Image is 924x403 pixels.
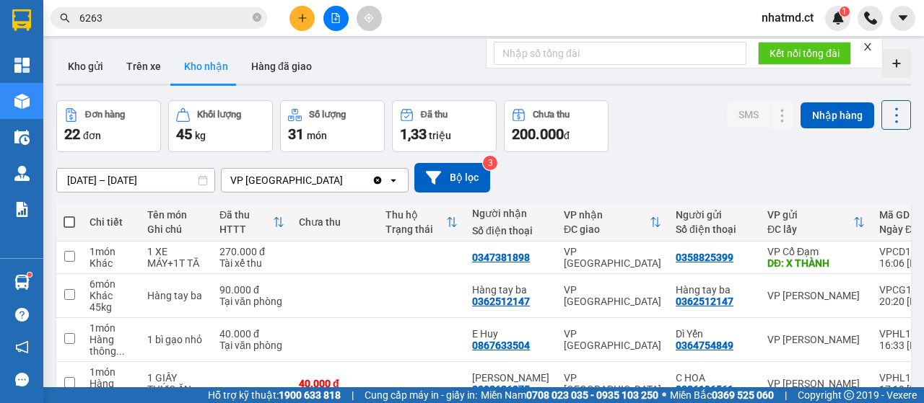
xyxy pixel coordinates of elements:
[289,6,315,31] button: plus
[760,203,872,242] th: Toggle SortBy
[421,110,448,120] div: Đã thu
[230,173,343,187] div: VP [GEOGRAPHIC_DATA]
[801,102,874,128] button: Nhập hàng
[840,6,850,17] sup: 1
[90,378,133,401] div: Hàng thông thường
[863,42,873,52] span: close
[309,110,346,120] div: Số lượng
[676,223,753,235] div: Số điện thoại
[90,334,133,357] div: Hàng thông thường
[767,334,865,345] div: VP [PERSON_NAME]
[64,125,80,143] span: 22
[219,209,273,221] div: Đã thu
[750,9,825,27] span: nhatmd.ct
[564,284,661,307] div: VP [GEOGRAPHIC_DATA]
[280,100,385,152] button: Số lượng31món
[90,301,133,313] div: 45 kg
[767,378,865,389] div: VP [PERSON_NAME]
[472,296,530,307] div: 0362512147
[727,102,770,128] button: SMS
[352,387,354,403] span: |
[208,387,341,403] span: Hỗ trợ kỹ thuật:
[481,387,658,403] span: Miền Nam
[890,6,915,31] button: caret-down
[60,13,70,23] span: search
[564,223,650,235] div: ĐC giao
[147,334,205,345] div: 1 bì gạo nhỏ
[14,166,30,181] img: warehouse-icon
[676,252,733,263] div: 0358825399
[758,42,851,65] button: Kết nối tổng đài
[512,125,564,143] span: 200.000
[219,328,284,340] div: 40.000 đ
[832,12,845,25] img: icon-new-feature
[564,209,650,221] div: VP nhận
[219,246,284,257] div: 270.000 đ
[147,223,205,235] div: Ghi chú
[400,125,427,143] span: 1,33
[15,373,29,386] span: message
[372,174,383,186] svg: Clear value
[90,366,133,378] div: 1 món
[297,13,308,23] span: plus
[472,372,549,384] div: C Phương
[842,6,847,17] span: 1
[472,284,549,296] div: Hàng tay ba
[90,290,133,301] div: Khác
[357,6,382,31] button: aim
[14,275,30,290] img: warehouse-icon
[770,45,840,61] span: Kết nối tổng đài
[299,378,371,389] div: 40.000 đ
[844,390,854,400] span: copyright
[279,389,341,401] strong: 1900 633 818
[90,322,133,334] div: 1 món
[472,252,530,263] div: 0347381898
[15,340,29,354] span: notification
[116,345,125,357] span: ...
[564,130,570,141] span: đ
[483,156,497,170] sup: 3
[676,384,733,395] div: 0326196561
[392,100,497,152] button: Đã thu1,33 triệu
[676,296,733,307] div: 0362512147
[14,202,30,217] img: solution-icon
[897,12,910,25] span: caret-down
[212,203,292,242] th: Toggle SortBy
[219,340,284,351] div: Tại văn phòng
[219,223,273,235] div: HTTT
[676,372,753,384] div: C HOA
[14,58,30,73] img: dashboard-icon
[90,246,133,257] div: 1 món
[195,130,206,141] span: kg
[56,100,161,152] button: Đơn hàng22đơn
[56,49,115,84] button: Kho gửi
[85,110,125,120] div: Đơn hàng
[882,49,911,78] div: Tạo kho hàng mới
[79,10,250,26] input: Tìm tên, số ĐT hoặc mã đơn
[564,372,661,395] div: VP [GEOGRAPHIC_DATA]
[219,257,284,269] div: Tài xế thu
[472,384,530,395] div: 0392626375
[115,49,173,84] button: Trên xe
[676,328,753,340] div: Dì Yến
[676,284,753,296] div: Hàng tay ba
[240,49,323,84] button: Hàng đã giao
[57,169,214,192] input: Select a date range.
[288,125,304,143] span: 31
[712,389,774,401] strong: 0369 525 060
[344,173,346,187] input: Selected VP Mỹ Đình.
[670,387,774,403] span: Miền Bắc
[564,328,661,351] div: VP [GEOGRAPHIC_DATA]
[168,100,273,152] button: Khối lượng45kg
[676,209,753,221] div: Người gửi
[331,13,341,23] span: file-add
[385,209,446,221] div: Thu hộ
[388,174,399,186] svg: open
[472,225,549,236] div: Số điện thoại
[90,216,133,228] div: Chi tiết
[676,340,733,351] div: 0364754849
[27,273,32,277] sup: 1
[253,13,261,22] span: close-circle
[299,216,371,228] div: Chưa thu
[564,246,661,269] div: VP [GEOGRAPHIC_DATA]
